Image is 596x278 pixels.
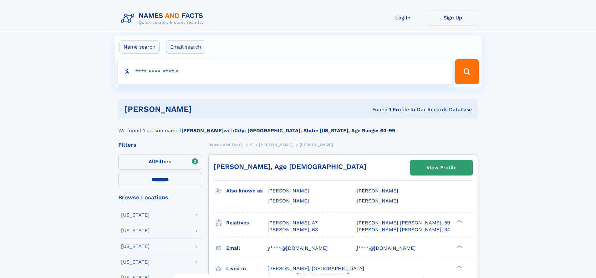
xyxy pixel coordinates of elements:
[455,244,462,249] div: ❯
[267,198,309,204] span: [PERSON_NAME]
[357,219,450,226] a: [PERSON_NAME] [PERSON_NAME], 59
[428,10,478,25] a: Sign Up
[118,119,478,134] div: We found 1 person named with .
[149,159,155,165] span: All
[426,160,456,175] div: View Profile
[226,218,267,228] h3: Relatives
[125,105,282,113] h1: [PERSON_NAME]
[250,143,252,147] span: Y
[234,128,395,134] b: City: [GEOGRAPHIC_DATA], State: [US_STATE], Age Range: 60-99
[455,219,462,223] div: ❯
[181,128,224,134] b: [PERSON_NAME]
[357,226,450,233] a: [PERSON_NAME] [PERSON_NAME], 34
[226,243,267,254] h3: Email
[118,155,202,170] label: Filters
[357,198,398,204] span: [PERSON_NAME]
[121,260,150,265] div: [US_STATE]
[120,40,160,54] label: Name search
[378,10,428,25] a: Log In
[214,163,366,170] a: [PERSON_NAME], Age [DEMOGRAPHIC_DATA]
[121,212,150,218] div: [US_STATE]
[410,160,472,175] a: View Profile
[121,228,150,233] div: [US_STATE]
[259,143,293,147] span: [PERSON_NAME]
[357,188,398,194] span: [PERSON_NAME]
[166,40,205,54] label: Email search
[226,263,267,274] h3: Lived in
[226,186,267,196] h3: Also known as
[118,195,202,200] div: Browse Locations
[455,265,462,269] div: ❯
[267,226,318,233] a: [PERSON_NAME], 63
[118,59,453,84] input: search input
[118,142,202,148] div: Filters
[121,244,150,249] div: [US_STATE]
[300,143,333,147] span: [PERSON_NAME]
[455,59,478,84] button: Search Button
[259,141,293,149] a: [PERSON_NAME]
[118,10,208,27] img: Logo Names and Facts
[208,141,243,149] a: Names and Facts
[282,106,472,113] div: Found 1 Profile In Our Records Database
[267,188,309,194] span: [PERSON_NAME]
[250,141,252,149] a: Y
[267,265,364,271] span: [PERSON_NAME], [GEOGRAPHIC_DATA]
[267,219,318,226] a: [PERSON_NAME], 47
